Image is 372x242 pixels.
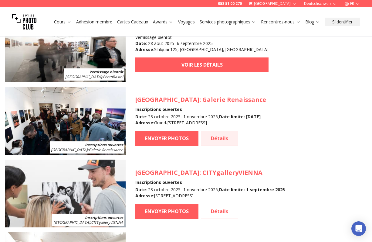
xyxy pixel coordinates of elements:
a: ENVOYER PHOTOS [135,131,198,146]
button: Blog [303,18,323,26]
h4: Vernissage bientôt [135,34,269,40]
b: Adresse [135,120,153,126]
a: Adhésion membre [76,19,112,25]
button: Cartes Cadeaux [115,18,150,26]
span: [GEOGRAPHIC_DATA] [51,147,88,152]
a: Services photographiques [200,19,256,25]
div: : 23 octobre 2025 - 1 novembre 2025 , : Grand-[STREET_ADDRESS] [135,114,266,126]
a: Rencontrez-nous [261,19,300,25]
button: Rencontrez-nous [259,18,303,26]
a: Voyages [178,19,195,25]
a: Awards [153,19,173,25]
span: [GEOGRAPHIC_DATA] [65,74,102,79]
span: : CITYgalleryVIENNA [53,220,123,225]
a: Cartes Cadeaux [117,19,148,25]
b: Inscriptions ouvertes [85,215,123,220]
a: 058 51 00 270 [218,1,242,6]
div: : 23 octobre 2025 - 1 novembre 2025 , : [STREET_ADDRESS] [135,187,285,199]
button: Awards [150,18,176,26]
a: VOIR LES DÉTAILS [135,57,269,72]
b: Inscriptions ouvertes [85,142,123,147]
span: : Galerie Renaissance [51,147,123,152]
img: SPC Photo Awards Zurich: Fall 2025 [5,14,126,82]
img: SPC Photo Awards VIENNA October 2025 [5,160,126,228]
a: Détails [201,131,238,146]
h3: : Galerie Renaissance [135,95,266,104]
b: Adresse [135,193,153,199]
a: Blog [305,19,320,25]
a: Détails [201,204,238,219]
span: [GEOGRAPHIC_DATA] [135,168,199,177]
button: Voyages [176,18,197,26]
button: S'identifier [325,18,360,26]
span: : PhotoBastei [65,74,123,79]
button: Adhésion membre [74,18,115,26]
a: Cours [54,19,71,25]
button: Cours [52,18,74,26]
b: Date [135,187,146,192]
b: Date limite : 1 septembre 2025 [219,187,285,192]
span: [GEOGRAPHIC_DATA] [53,220,90,225]
div: : 28 août 2025 - 6 septembre 2025 : Sihlquai 125, [GEOGRAPHIC_DATA], [GEOGRAPHIC_DATA] [135,40,269,53]
span: [GEOGRAPHIC_DATA] [135,95,199,104]
img: Swiss photo club [12,10,36,34]
h4: Inscriptions ouvertes [135,179,285,185]
a: ENVOYER PHOTOS [135,204,198,219]
b: Date [135,40,146,46]
button: Services photographiques [197,18,259,26]
h4: Inscriptions ouvertes [135,106,266,112]
b: Adresse [135,47,153,52]
div: Open Intercom Messenger [351,221,366,236]
b: Date [135,114,146,119]
img: SPC Photo Awards Genève: octobre 2025 [5,87,126,155]
h3: : CITYgalleryVIENNA [135,168,285,177]
b: Vernissage bientôt [89,69,123,74]
b: Date limite : [DATE] [219,114,261,119]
